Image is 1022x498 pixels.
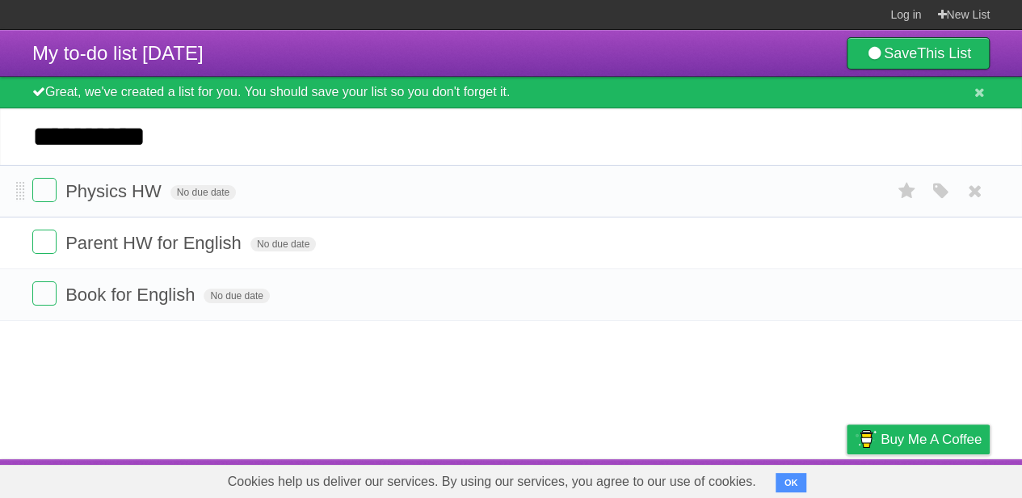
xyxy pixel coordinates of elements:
[65,233,246,253] span: Parent HW for English
[32,281,57,306] label: Done
[32,178,57,202] label: Done
[881,425,982,454] span: Buy me a coffee
[32,230,57,254] label: Done
[891,178,922,205] label: Star task
[847,37,990,70] a: SaveThis List
[32,42,204,64] span: My to-do list [DATE]
[685,463,751,494] a: Developers
[65,285,199,305] span: Book for English
[917,45,971,61] b: This List
[632,463,666,494] a: About
[855,425,877,453] img: Buy me a coffee
[826,463,868,494] a: Privacy
[847,424,990,454] a: Buy me a coffee
[212,466,772,498] span: Cookies help us deliver our services. By using our services, you agree to our use of cookies.
[888,463,990,494] a: Suggest a feature
[204,289,269,303] span: No due date
[170,185,236,200] span: No due date
[250,237,316,251] span: No due date
[65,181,166,201] span: Physics HW
[776,473,807,492] button: OK
[771,463,806,494] a: Terms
